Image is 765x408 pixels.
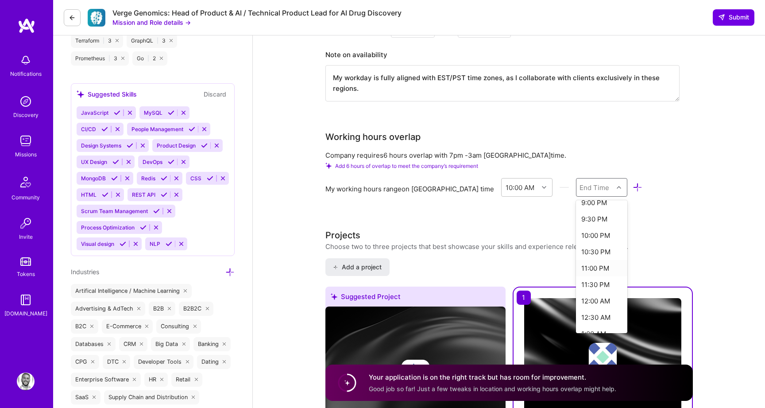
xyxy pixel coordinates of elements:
[19,232,33,241] div: Invite
[127,142,133,149] i: Accept
[189,126,195,132] i: Accept
[124,175,131,182] i: Reject
[220,175,226,182] i: Reject
[17,291,35,309] img: guide book
[93,396,96,399] i: icon Close
[108,55,110,62] span: |
[166,208,173,214] i: Reject
[157,37,158,44] span: |
[160,57,163,60] i: icon Close
[449,151,482,159] span: 7pm - 3am
[127,109,133,116] i: Reject
[325,287,506,310] div: Suggested Project
[81,224,135,231] span: Process Optimization
[102,191,108,198] i: Accept
[144,373,168,387] div: HR
[149,302,176,316] div: B2B
[369,373,616,382] h4: Your application is on the right track but has room for improvement.
[123,360,126,364] i: icon Close
[77,90,84,98] i: icon SuggestedTeams
[114,109,120,116] i: Accept
[325,130,421,144] div: Working hours overlap
[15,171,36,193] img: Community
[325,48,387,62] div: Note on availability
[140,342,143,346] i: icon Close
[133,378,136,381] i: icon Close
[580,183,609,192] div: End Time
[12,193,40,202] div: Community
[190,175,201,182] span: CSS
[325,151,680,160] div: Company requires 6 hours overlap with [GEOGRAPHIC_DATA] time.
[143,159,162,165] span: DevOps
[331,293,337,300] i: icon SuggestedTeams
[576,194,628,211] div: 9:00 PM
[213,142,220,149] i: Reject
[325,65,680,101] textarea: My workday is fully aligned with EST/PST time zones, as I collaborate with clients exclusively in...
[401,360,429,388] img: Company logo
[576,276,628,293] div: 11:30 PM
[120,241,126,247] i: Accept
[147,55,149,62] span: |
[576,309,628,326] div: 12:30 AM
[81,126,96,132] span: CI/CD
[111,175,118,182] i: Accept
[160,378,164,381] i: icon Close
[134,355,193,369] div: Developer Tools
[112,8,402,18] div: Verge Genomics: Head of Product & AI / Technical Product Lead for AI Drug Discovery
[173,175,180,182] i: Reject
[325,184,494,194] div: My working hours range on [GEOGRAPHIC_DATA] time
[325,242,628,251] div: Choose two to three projects that best showcase your skills and experience relevant to this role.
[15,150,37,159] div: Missions
[20,257,31,266] img: tokens
[81,175,106,182] span: MongoDB
[90,325,94,328] i: icon Close
[17,373,35,390] img: User Avatar
[576,244,628,260] div: 10:30 PM
[156,319,201,334] div: Consulting
[192,396,195,399] i: icon Close
[77,89,137,99] div: Suggested Skills
[81,241,114,247] span: Visual design
[81,191,97,198] span: HTML
[153,224,159,231] i: Reject
[71,284,192,298] div: Artifical Intelligence / Machine Learning
[201,126,208,132] i: Reject
[193,337,231,351] div: Banking
[112,159,119,165] i: Accept
[103,37,104,44] span: |
[150,241,160,247] span: NLP
[116,39,119,42] i: icon Close
[325,258,390,276] button: Add a project
[617,185,621,190] i: icon Chevron
[325,229,360,242] div: Projects
[17,93,35,110] img: discovery
[576,211,628,227] div: 9:30 PM
[223,360,226,364] i: icon Close
[115,191,121,198] i: Reject
[13,110,39,120] div: Discovery
[125,159,132,165] i: Reject
[132,241,139,247] i: Reject
[10,69,42,78] div: Notifications
[576,326,628,342] div: 1:00 AM
[140,224,147,231] i: Accept
[180,159,187,165] i: Reject
[171,373,202,387] div: Retail
[223,342,226,346] i: icon Close
[132,51,167,66] div: Go 2
[576,293,628,309] div: 12:00 AM
[153,208,160,214] i: Accept
[17,214,35,232] img: Invite
[112,18,191,27] button: Mission and Role details →
[333,263,381,272] span: Add a project
[71,302,145,316] div: Advertising & AdTech
[161,175,167,182] i: Accept
[108,342,111,346] i: icon Close
[201,142,208,149] i: Accept
[131,126,183,132] span: People Management
[71,355,99,369] div: CPG
[18,18,35,34] img: logo
[161,191,167,198] i: Accept
[119,337,148,351] div: CRM
[178,241,185,247] i: Reject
